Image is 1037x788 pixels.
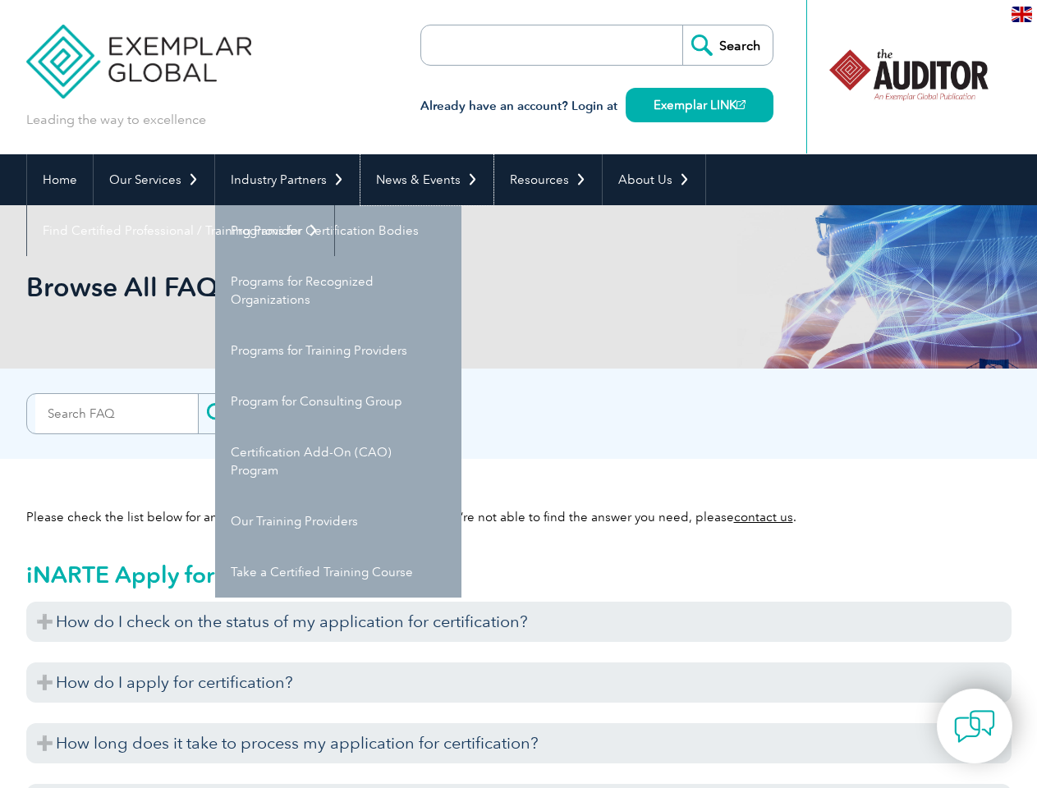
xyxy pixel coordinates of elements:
[734,510,793,525] a: contact us
[215,325,461,376] a: Programs for Training Providers
[27,154,93,205] a: Home
[736,100,746,109] img: open_square.png
[26,271,657,303] h1: Browse All FAQs by Category
[215,205,461,256] a: Programs for Certification Bodies
[1012,7,1032,22] img: en
[26,111,206,129] p: Leading the way to excellence
[215,376,461,427] a: Program for Consulting Group
[420,96,773,117] h3: Already have an account? Login at
[954,706,995,747] img: contact-chat.png
[360,154,493,205] a: News & Events
[215,496,461,547] a: Our Training Providers
[27,205,334,256] a: Find Certified Professional / Training Provider
[215,256,461,325] a: Programs for Recognized Organizations
[215,154,360,205] a: Industry Partners
[215,547,461,598] a: Take a Certified Training Course
[494,154,602,205] a: Resources
[26,561,1012,588] h2: iNARTE Apply for Certification
[626,88,773,122] a: Exemplar LINK
[35,394,198,433] input: Search FAQ
[682,25,773,65] input: Search
[215,427,461,496] a: Certification Add-On (CAO) Program
[198,394,288,433] input: Search
[603,154,705,205] a: About Us
[26,723,1012,763] h3: How long does it take to process my application for certification?
[26,508,1012,526] p: Please check the list below for answers to frequently asked questions. If you’re not able to find...
[26,662,1012,703] h3: How do I apply for certification?
[94,154,214,205] a: Our Services
[26,602,1012,642] h3: How do I check on the status of my application for certification?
